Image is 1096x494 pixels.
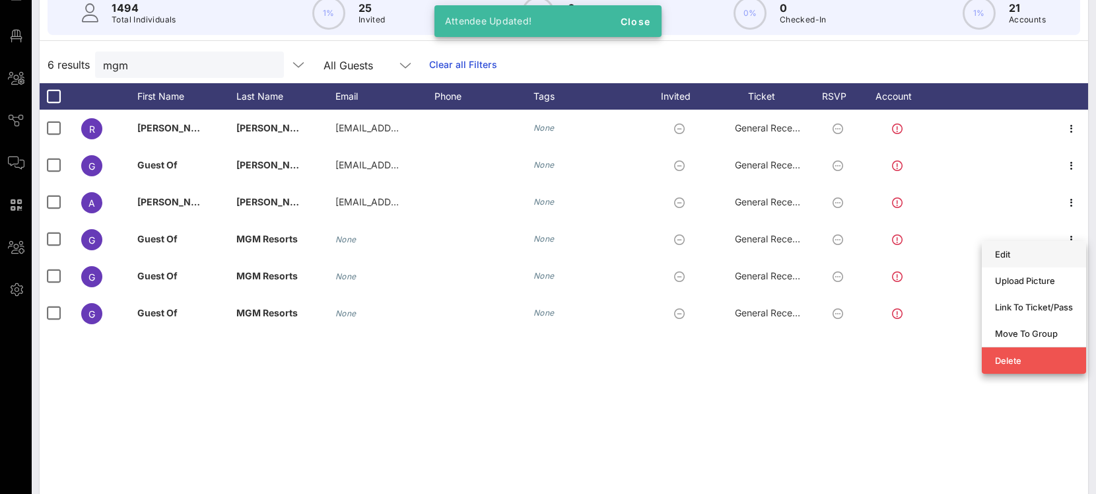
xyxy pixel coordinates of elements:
div: Link To Ticket/Pass [995,302,1073,312]
span: R [89,123,95,135]
span: Guest Of [137,307,178,318]
span: [PERSON_NAME] [137,122,215,133]
div: RSVP [817,83,864,110]
span: Guest Of [137,270,178,281]
span: General Reception [735,233,814,244]
span: G [88,160,95,172]
span: G [88,308,95,320]
div: Upload Picture [995,275,1073,286]
span: MGM Resorts [236,233,298,244]
span: [EMAIL_ADDRESS][DOMAIN_NAME] [335,196,495,207]
span: [EMAIL_ADDRESS][DOMAIN_NAME] [335,122,495,133]
span: [PERSON_NAME] [137,196,215,207]
span: [PERSON_NAME] [236,196,314,207]
span: General Reception [735,307,814,318]
i: None [533,308,555,318]
span: G [88,234,95,246]
p: Checked-In [780,13,827,26]
div: Ticket [718,83,817,110]
div: Email [335,83,434,110]
a: Clear all Filters [429,57,497,72]
i: None [335,234,357,244]
div: All Guests [324,59,373,71]
button: Close [614,9,656,33]
div: Delete [995,355,1073,366]
span: G [88,271,95,283]
p: Total Individuals [112,13,176,26]
span: Attendee Updated! [445,15,531,26]
span: A [88,197,95,209]
i: None [533,123,555,133]
span: [PERSON_NAME] [236,159,314,170]
span: MGM Resorts [236,270,298,281]
p: Accounts [1009,13,1046,26]
i: None [335,271,357,281]
span: Close [619,16,651,27]
span: General Reception [735,270,814,281]
div: Invited [646,83,718,110]
i: None [533,271,555,281]
div: Tags [533,83,646,110]
span: [EMAIL_ADDRESS][DOMAIN_NAME] [335,159,495,170]
i: None [533,160,555,170]
i: None [335,308,357,318]
div: Phone [434,83,533,110]
i: None [533,197,555,207]
span: [PERSON_NAME] [236,122,314,133]
div: Account [864,83,936,110]
div: Move To Group [995,328,1073,339]
span: MGM Resorts [236,307,298,318]
span: General Reception [735,122,814,133]
div: Last Name [236,83,335,110]
span: Guest Of [137,159,178,170]
span: General Reception [735,159,814,170]
span: General Reception [735,196,814,207]
span: Guest Of [137,233,178,244]
p: Invited [359,13,386,26]
div: Edit [995,249,1073,260]
span: 6 results [48,57,90,73]
div: All Guests [316,52,421,78]
div: First Name [137,83,236,110]
i: None [533,234,555,244]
